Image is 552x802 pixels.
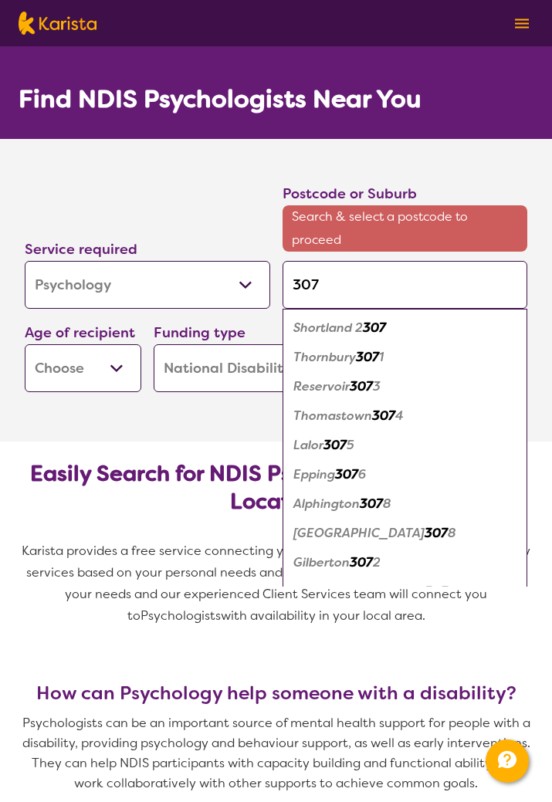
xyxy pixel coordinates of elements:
em: 2 [373,554,381,570]
div: Gilberton 3072 [290,548,520,577]
em: 8 [448,525,456,541]
div: Fairfield 3078 [290,519,520,548]
em: 307 [356,349,379,365]
em: Thornbury [293,349,356,365]
em: Reservoir [293,378,350,394]
div: Lalor 3075 [290,431,520,460]
img: menu [515,19,529,29]
h2: Easily Search for NDIS Psychologists by Need & Location [19,460,533,516]
em: 1 [379,349,384,365]
em: 307 [350,554,373,570]
em: 307 [425,525,448,541]
span: Karista provides a free service connecting you with Psychologists and other disability services b... [22,543,533,624]
h3: How can Psychology help someone with a disability? [19,682,533,704]
em: 5 [347,437,354,453]
h1: Find NDIS Psychologists Near You [19,83,422,114]
label: Funding type [154,323,246,342]
em: Epping [293,466,335,482]
em: 307 [372,408,395,424]
div: Alphington 3078 [290,489,520,519]
em: 307 [363,320,386,336]
em: 307 [360,496,383,512]
div: Northland Centre 3072 [290,577,520,607]
em: 6 [358,466,366,482]
em: 3 [373,378,381,394]
em: Alphington [293,496,360,512]
label: Service required [25,240,137,259]
span: Psychologists [141,607,221,624]
div: Reservoir 3073 [290,372,520,401]
label: Age of recipient [25,323,135,342]
em: 4 [395,408,404,424]
p: Psychologists can be an important source of mental health support for people with a disability, p... [19,713,533,794]
em: 307 [323,437,347,453]
span: Search & select a postcode to proceed [283,205,528,252]
em: Gilberton [293,554,350,570]
em: 8 [383,496,391,512]
em: Thomastown [293,408,372,424]
label: Postcode or Suburb [283,184,417,203]
div: Epping 3076 [290,460,520,489]
div: Thornbury 3071 [290,343,520,372]
button: Channel Menu [486,739,529,783]
em: Shortland 2 [293,320,363,336]
span: with availability in your local area. [221,607,425,624]
input: Type [283,261,528,309]
em: [GEOGRAPHIC_DATA] [293,584,425,600]
em: Lalor [293,437,323,453]
div: Shortland 2307 [290,313,520,343]
em: 307 [335,466,358,482]
em: 2 [448,584,455,600]
img: Karista logo [19,12,97,35]
em: 307 [425,584,448,600]
div: Thomastown 3074 [290,401,520,431]
em: [GEOGRAPHIC_DATA] [293,525,425,541]
em: 307 [350,378,373,394]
